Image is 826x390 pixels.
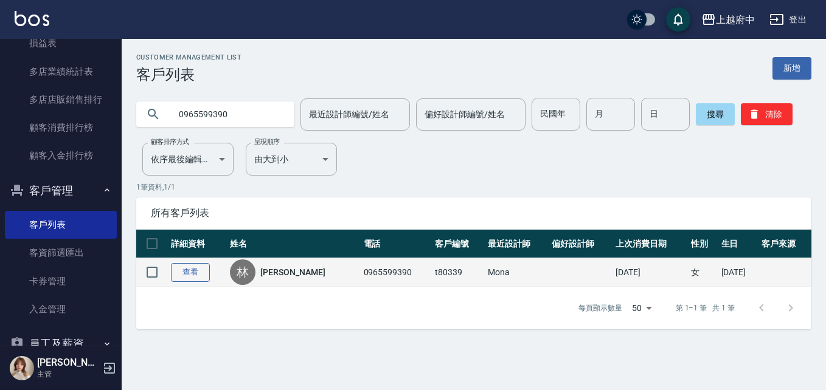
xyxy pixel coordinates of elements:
div: 由大到小 [246,143,337,176]
td: Mona [485,258,549,287]
input: 搜尋關鍵字 [170,98,285,131]
th: 電話 [361,230,432,258]
label: 顧客排序方式 [151,137,189,146]
a: 入金管理 [5,295,117,323]
a: 卡券管理 [5,267,117,295]
th: 性別 [688,230,718,258]
th: 偏好設計師 [549,230,613,258]
p: 每頁顯示數量 [578,303,622,313]
th: 詳細資料 [168,230,227,258]
a: 多店業績統計表 [5,58,117,86]
div: 50 [627,292,656,324]
p: 主管 [37,369,99,380]
td: 女 [688,258,718,287]
a: 客戶列表 [5,211,117,239]
a: 多店店販銷售排行 [5,86,117,114]
th: 最近設計師 [485,230,549,258]
td: [DATE] [613,258,687,287]
h2: Customer Management List [136,53,241,61]
button: 搜尋 [696,103,735,125]
td: t80339 [432,258,485,287]
label: 呈現順序 [254,137,280,146]
button: 登出 [765,9,811,31]
p: 1 筆資料, 1 / 1 [136,182,811,193]
th: 姓名 [227,230,360,258]
a: 損益表 [5,29,117,57]
a: 新增 [772,57,811,80]
a: 查看 [171,263,210,282]
button: 上越府中 [696,7,760,32]
img: Person [10,356,34,380]
h5: [PERSON_NAME] [37,357,99,369]
button: 員工及薪資 [5,328,117,360]
img: Logo [15,11,49,26]
th: 客戶來源 [758,230,811,258]
button: 客戶管理 [5,175,117,207]
th: 生日 [718,230,759,258]
a: 客資篩選匯出 [5,239,117,267]
th: 客戶編號 [432,230,485,258]
div: 依序最後編輯時間 [142,143,234,176]
a: 顧客入金排行榜 [5,142,117,169]
td: 0965599390 [361,258,432,287]
div: 林 [230,259,255,285]
a: 顧客消費排行榜 [5,114,117,142]
h3: 客戶列表 [136,66,241,83]
button: save [666,7,690,32]
div: 上越府中 [716,12,755,27]
span: 所有客戶列表 [151,207,797,219]
th: 上次消費日期 [613,230,687,258]
a: [PERSON_NAME] [260,266,325,278]
p: 第 1–1 筆 共 1 筆 [676,303,735,313]
button: 清除 [741,103,793,125]
td: [DATE] [718,258,759,287]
